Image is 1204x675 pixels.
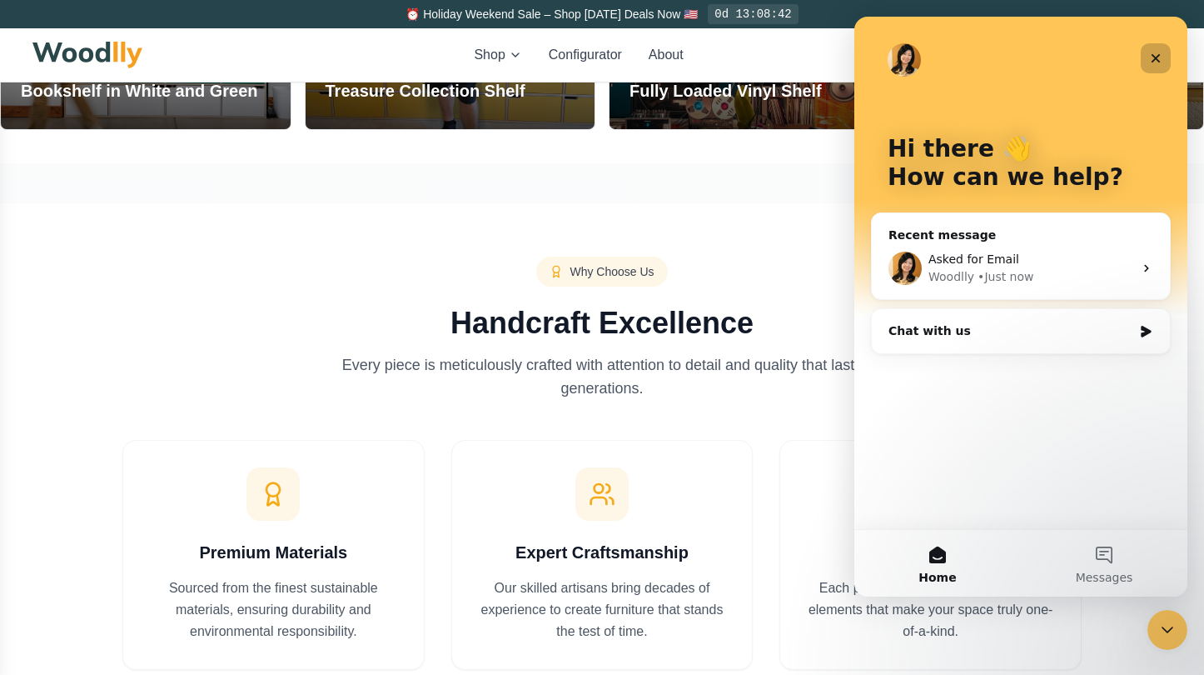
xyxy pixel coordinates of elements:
h3: Bookshelf in White and Green [21,79,257,102]
h3: Treasure Collection Shelf [326,79,525,102]
p: Every piece is meticulously crafted with attention to detail and quality that lasts generations. [322,353,882,400]
h3: Expert Craftsmanship [479,541,726,564]
p: Each piece features distinctive design elements that make your space truly one-of-a-kind. [807,577,1054,642]
p: Our skilled artisans bring decades of experience to create furniture that stands the test of time. [479,577,726,642]
iframe: Intercom live chat [1147,610,1187,650]
h3: Unique Designs [807,541,1054,564]
h3: Premium Materials [150,541,397,564]
h3: Fully Loaded Vinyl Shelf [629,79,822,102]
img: Woodlly [32,42,142,68]
h2: Handcraft Excellence [39,307,1165,340]
button: Shop [474,45,521,65]
div: 0d 13:08:42 [708,4,798,24]
button: Configurator [549,45,622,65]
span: ⏰ Holiday Weekend Sale – Shop [DATE] Deals Now 🇺🇸 [405,7,698,21]
p: Sourced from the finest sustainable materials, ensuring durability and environmental responsibility. [150,577,397,642]
span: Why Choose Us [570,263,654,280]
iframe: Intercom live chat [854,17,1187,597]
button: About [649,45,684,65]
